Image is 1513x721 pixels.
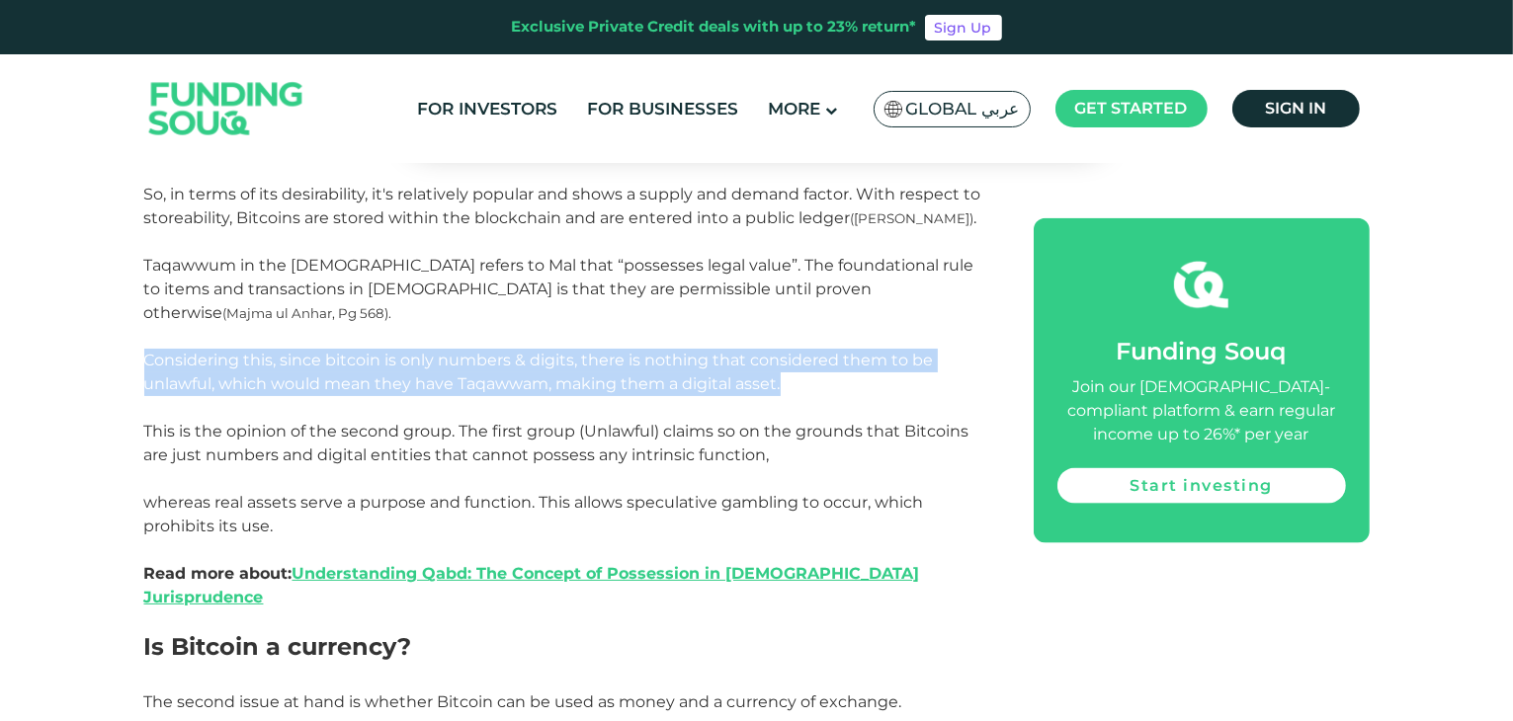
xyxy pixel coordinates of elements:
a: Start investing [1057,467,1346,503]
a: For Businesses [582,93,743,125]
img: fsicon [1174,257,1228,311]
a: Sign Up [925,15,1002,40]
div: Exclusive Private Credit deals with up to 23% return* [512,16,917,39]
span: ([PERSON_NAME]) [851,210,974,226]
img: SA Flag [884,101,902,118]
span: The second issue at hand is whether Bitcoin can be used as money and a currency of exchange. [144,692,902,711]
a: Sign in [1232,90,1360,127]
div: Join our [DEMOGRAPHIC_DATA]-compliant platform & earn regular income up to 26%* per year [1057,374,1346,445]
span: Is Bitcoin a currency? [144,632,412,661]
a: Understanding Qabd: The Concept of Possession in [DEMOGRAPHIC_DATA] Jurisprudence [144,564,920,606]
span: Global عربي [906,98,1020,120]
strong: Read more about: [144,564,920,606]
span: So, in terms of its desirability, it's relatively popular and shows a supply and demand factor. W... [144,185,981,227]
span: Get started [1075,99,1188,118]
span: Sign in [1265,99,1326,118]
img: Logo [129,59,323,159]
span: Considering this, since bitcoin is only numbers & digits, there is nothing that considered them t... [144,351,969,535]
span: Funding Souq [1117,336,1287,364]
span: More [768,99,820,119]
a: For Investors [412,93,562,125]
span: (Majma ul Anhar, Pg 568). [223,305,392,321]
span: Taqawwum in the [DEMOGRAPHIC_DATA] refers to Mal that “possesses legal value”. The foundational r... [144,256,974,322]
